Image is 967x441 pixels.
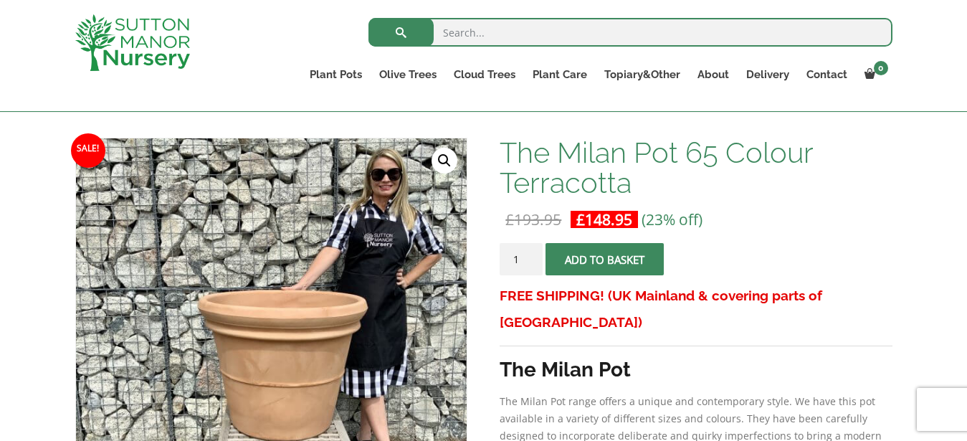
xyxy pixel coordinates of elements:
[500,138,892,198] h1: The Milan Pot 65 Colour Terracotta
[546,243,664,275] button: Add to basket
[576,209,585,229] span: £
[642,209,702,229] span: (23% off)
[500,283,892,336] h3: FREE SHIPPING! (UK Mainland & covering parts of [GEOGRAPHIC_DATA])
[301,65,371,85] a: Plant Pots
[75,14,190,71] img: logo
[576,209,632,229] bdi: 148.95
[596,65,689,85] a: Topiary&Other
[689,65,738,85] a: About
[368,18,892,47] input: Search...
[505,209,561,229] bdi: 193.95
[505,209,514,229] span: £
[874,61,888,75] span: 0
[432,148,457,174] a: View full-screen image gallery
[445,65,524,85] a: Cloud Trees
[738,65,798,85] a: Delivery
[524,65,596,85] a: Plant Care
[798,65,856,85] a: Contact
[856,65,892,85] a: 0
[500,358,631,381] strong: The Milan Pot
[71,133,105,168] span: Sale!
[371,65,445,85] a: Olive Trees
[500,243,543,275] input: Product quantity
